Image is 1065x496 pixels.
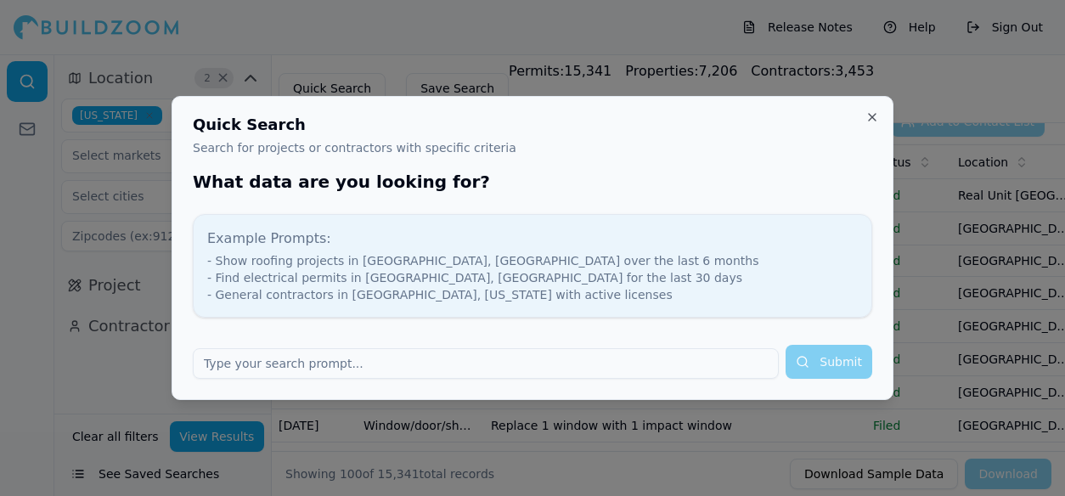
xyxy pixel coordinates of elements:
[193,139,872,156] p: Search for projects or contractors with specific criteria
[207,286,858,303] li: - General contractors in [GEOGRAPHIC_DATA], [US_STATE] with active licenses
[207,252,858,269] li: - Show roofing projects in [GEOGRAPHIC_DATA], [GEOGRAPHIC_DATA] over the last 6 months
[193,348,779,379] input: Type your search prompt...
[207,228,858,249] div: Example Prompts:
[193,170,872,194] h2: What data are you looking for?
[193,117,872,132] h2: Quick Search
[207,269,858,286] li: - Find electrical permits in [GEOGRAPHIC_DATA], [GEOGRAPHIC_DATA] for the last 30 days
